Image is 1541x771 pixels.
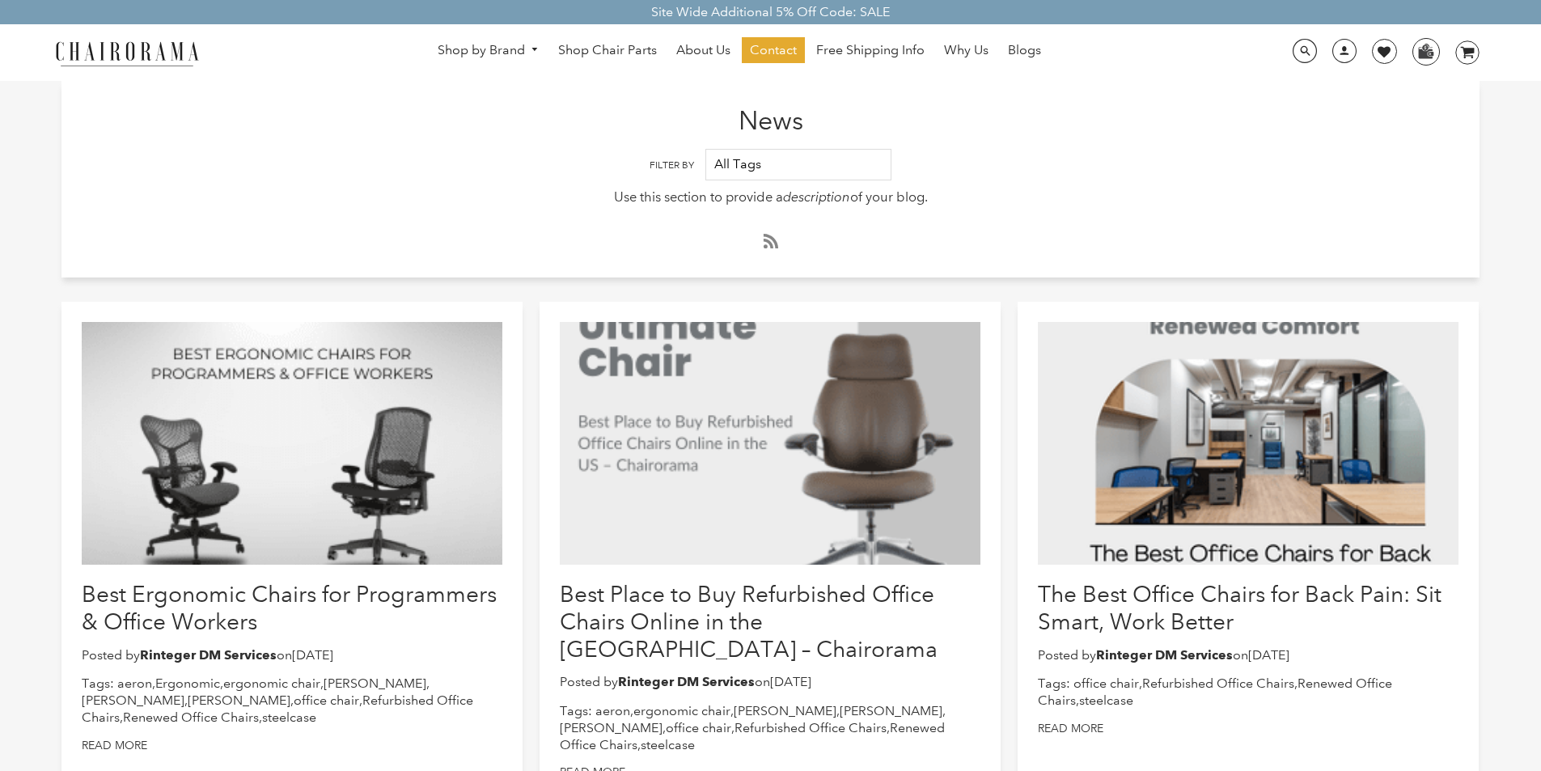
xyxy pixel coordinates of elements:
a: [PERSON_NAME] [560,720,663,735]
a: Shop by Brand [430,38,548,63]
span: Shop Chair Parts [558,42,657,59]
img: chairorama [46,39,208,67]
a: Best Ergonomic Chairs for Programmers & Office Workers [82,581,497,635]
time: [DATE] [1248,647,1289,663]
a: Ergonomic [155,676,220,691]
a: ergonomic chair [633,703,730,718]
a: Renewed Office Chairs [1038,676,1392,708]
li: , , , , , , , , , [82,676,502,726]
span: Tags: [560,703,592,718]
a: ergonomic chair [223,676,320,691]
a: steelcase [1079,693,1133,708]
a: Why Us [936,37,997,63]
span: Tags: [1038,676,1070,691]
em: description [783,189,850,205]
li: , , , , , , , , [560,703,980,753]
time: [DATE] [770,674,811,689]
a: Refurbished Office Chairs [735,720,887,735]
a: aeron [117,676,152,691]
a: [PERSON_NAME] [324,676,426,691]
span: Contact [750,42,797,59]
a: The Best Office Chairs for Back Pain: Sit Smart, Work Better [1038,581,1442,635]
a: office chair [1073,676,1139,691]
span: Blogs [1008,42,1041,59]
h1: News [61,81,1480,136]
p: Posted by on [1038,647,1458,664]
span: Tags: [82,676,114,691]
a: Blogs [1000,37,1049,63]
a: [PERSON_NAME] [82,693,184,708]
a: Renewed Office Chairs [123,710,259,725]
a: Read more [1038,721,1103,735]
a: Contact [742,37,805,63]
strong: Rinteger DM Services [618,674,755,689]
a: [PERSON_NAME] [840,703,942,718]
a: office chair [294,693,359,708]
a: [PERSON_NAME] [188,693,290,708]
a: steelcase [641,737,695,752]
a: aeron [595,703,630,718]
time: [DATE] [292,647,333,663]
span: Free Shipping Info [816,42,925,59]
a: office chair [666,720,731,735]
a: Best Place to Buy Refurbished Office Chairs Online in the [GEOGRAPHIC_DATA] – Chairorama [560,581,938,662]
span: Why Us [944,42,989,59]
a: steelcase [262,710,316,725]
a: Renewed Office Chairs [560,720,945,752]
p: Posted by on [82,647,502,664]
p: Posted by on [560,674,980,691]
a: Read more [82,738,147,752]
p: Use this section to provide a of your blog. [203,187,1337,208]
strong: Rinteger DM Services [140,647,277,663]
a: Free Shipping Info [808,37,933,63]
strong: Rinteger DM Services [1096,647,1233,663]
a: Shop Chair Parts [550,37,665,63]
span: About Us [676,42,730,59]
a: Refurbished Office Chairs [1142,676,1294,691]
nav: DesktopNavigation [277,37,1202,67]
a: About Us [668,37,739,63]
a: Refurbished Office Chairs [82,693,473,725]
a: [PERSON_NAME] [734,703,836,718]
label: Filter By [650,159,694,172]
img: WhatsApp_Image_2024-07-12_at_16.23.01.webp [1413,39,1438,63]
li: , , , [1038,676,1458,710]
